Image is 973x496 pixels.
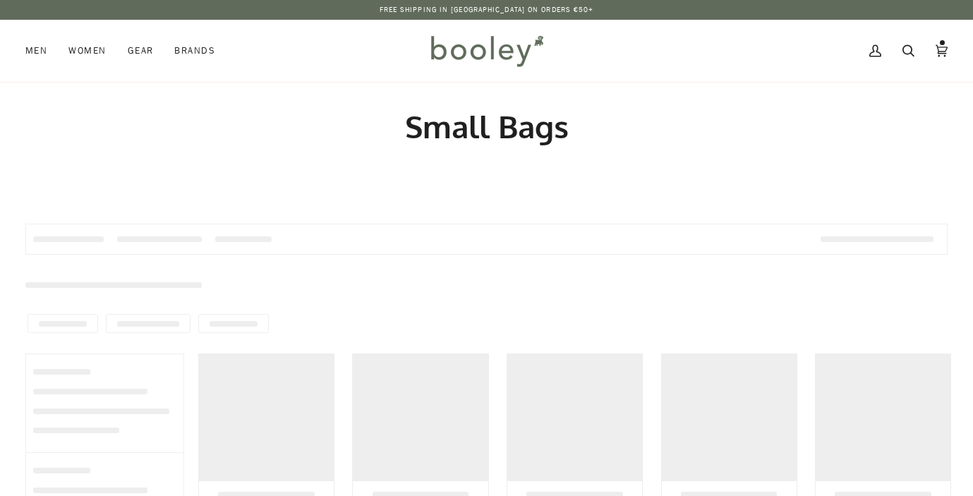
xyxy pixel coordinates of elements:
[174,44,215,58] span: Brands
[117,20,164,82] a: Gear
[164,20,226,82] a: Brands
[68,44,106,58] span: Women
[25,44,47,58] span: Men
[58,20,116,82] a: Women
[380,4,594,16] p: Free Shipping in [GEOGRAPHIC_DATA] on Orders €50+
[128,44,154,58] span: Gear
[25,107,948,146] h1: Small Bags
[25,20,58,82] a: Men
[425,30,548,71] img: Booley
